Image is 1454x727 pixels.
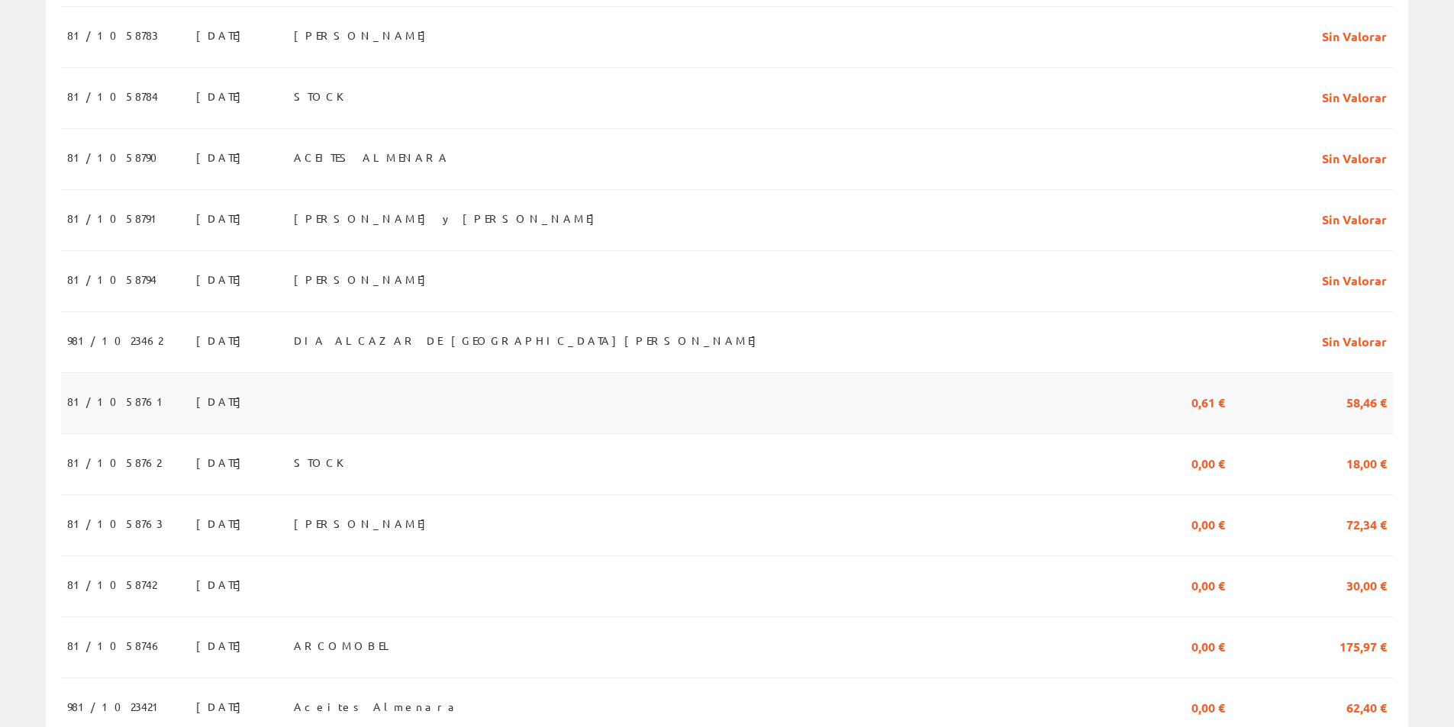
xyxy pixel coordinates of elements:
[67,22,158,48] span: 81/1058783
[294,449,355,475] span: STOCK
[1191,571,1225,597] span: 0,00 €
[67,266,156,292] span: 81/1058794
[1191,510,1225,536] span: 0,00 €
[1322,144,1387,170] span: Sin Valorar
[1346,449,1387,475] span: 18,00 €
[1346,510,1387,536] span: 72,34 €
[1346,693,1387,719] span: 62,40 €
[1322,22,1387,48] span: Sin Valorar
[67,449,161,475] span: 81/1058762
[196,205,249,231] span: [DATE]
[67,510,163,536] span: 81/1058763
[294,22,434,48] span: [PERSON_NAME]
[1191,632,1225,658] span: 0,00 €
[1346,571,1387,597] span: 30,00 €
[196,144,249,170] span: [DATE]
[1191,388,1225,414] span: 0,61 €
[1191,449,1225,475] span: 0,00 €
[294,693,460,719] span: Aceites Almenara
[1191,693,1225,719] span: 0,00 €
[196,632,249,658] span: [DATE]
[67,205,163,231] span: 81/1058791
[67,327,163,353] span: 981/1023462
[196,510,249,536] span: [DATE]
[196,327,249,353] span: [DATE]
[196,571,249,597] span: [DATE]
[1346,388,1387,414] span: 58,46 €
[294,327,764,353] span: DIA ALCAZAR DE [GEOGRAPHIC_DATA][PERSON_NAME]
[67,83,158,109] span: 81/1058784
[196,693,249,719] span: [DATE]
[1340,632,1387,658] span: 175,97 €
[67,693,165,719] span: 981/1023421
[1322,327,1387,353] span: Sin Valorar
[196,449,249,475] span: [DATE]
[67,571,156,597] span: 81/1058742
[196,83,249,109] span: [DATE]
[196,388,249,414] span: [DATE]
[294,632,396,658] span: ARCOMOBEL
[294,266,434,292] span: [PERSON_NAME]
[294,83,355,109] span: STOCK
[67,144,166,170] span: 81/1058790
[196,22,249,48] span: [DATE]
[294,144,450,170] span: ACEITES ALMENARA
[1322,266,1387,292] span: Sin Valorar
[67,388,169,414] span: 81/1058761
[1322,205,1387,231] span: Sin Valorar
[1322,83,1387,109] span: Sin Valorar
[67,632,163,658] span: 81/1058746
[294,510,434,536] span: [PERSON_NAME]
[294,205,602,231] span: [PERSON_NAME] y [PERSON_NAME]
[196,266,249,292] span: [DATE]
